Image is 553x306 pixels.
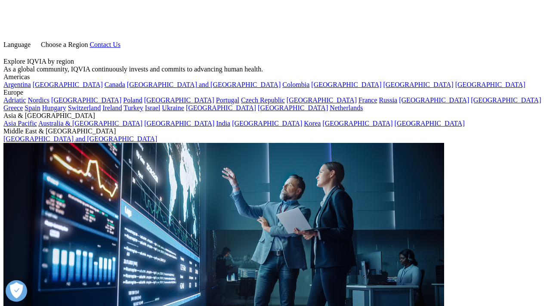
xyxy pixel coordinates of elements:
a: Spain [25,104,40,111]
a: Adriatic [3,96,26,104]
div: Europe [3,89,550,96]
a: [GEOGRAPHIC_DATA] [311,81,381,88]
a: [GEOGRAPHIC_DATA] [144,120,214,127]
a: [GEOGRAPHIC_DATA] [383,81,454,88]
div: Americas [3,73,550,81]
div: As a global community, IQVIA continuously invests and commits to advancing human health. [3,65,550,73]
a: [GEOGRAPHIC_DATA] and [GEOGRAPHIC_DATA] [127,81,281,88]
a: Ireland [102,104,122,111]
a: [GEOGRAPHIC_DATA] [287,96,357,104]
a: Hungary [42,104,66,111]
a: Czech Republic [241,96,285,104]
a: France [358,96,377,104]
a: Nordics [28,96,49,104]
a: [GEOGRAPHIC_DATA] [186,104,256,111]
a: Switzerland [68,104,101,111]
a: Contact Us [90,41,120,48]
a: [GEOGRAPHIC_DATA] [399,96,469,104]
span: Language [3,41,31,48]
a: Korea [304,120,321,127]
a: Ukraine [162,104,184,111]
a: Israel [145,104,161,111]
a: Canada [105,81,125,88]
a: [GEOGRAPHIC_DATA] [322,120,392,127]
button: Open Preferences [6,280,27,302]
a: [GEOGRAPHIC_DATA] [144,96,214,104]
div: Middle East & [GEOGRAPHIC_DATA] [3,127,550,135]
a: [GEOGRAPHIC_DATA] and [GEOGRAPHIC_DATA] [3,135,157,142]
a: India [216,120,230,127]
a: Portugal [216,96,239,104]
a: [GEOGRAPHIC_DATA] [51,96,121,104]
a: Netherlands [330,104,363,111]
a: [GEOGRAPHIC_DATA] [395,120,465,127]
a: Colombia [282,81,309,88]
a: Asia Pacific [3,120,37,127]
a: Russia [379,96,398,104]
span: Choose a Region [41,41,88,48]
a: [GEOGRAPHIC_DATA] [33,81,103,88]
a: Argentina [3,81,31,88]
a: [GEOGRAPHIC_DATA] [258,104,328,111]
a: Australia & [GEOGRAPHIC_DATA] [38,120,142,127]
div: Explore IQVIA by region [3,58,550,65]
a: Turkey [124,104,143,111]
a: [GEOGRAPHIC_DATA] [232,120,302,127]
div: Asia & [GEOGRAPHIC_DATA] [3,112,550,120]
a: Poland [123,96,142,104]
a: Greece [3,104,23,111]
a: [GEOGRAPHIC_DATA] [455,81,525,88]
a: [GEOGRAPHIC_DATA] [471,96,541,104]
